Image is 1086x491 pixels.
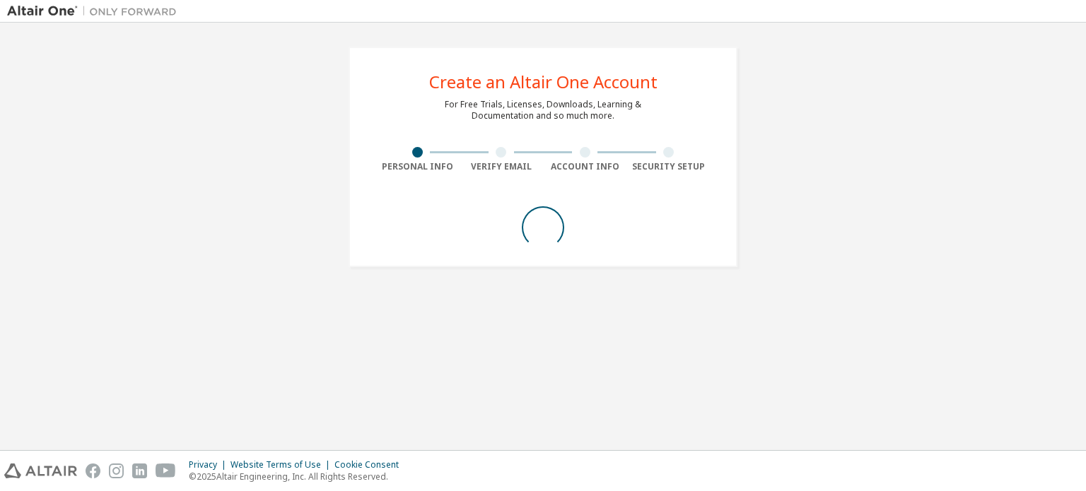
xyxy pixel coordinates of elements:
[86,463,100,478] img: facebook.svg
[109,463,124,478] img: instagram.svg
[7,4,184,18] img: Altair One
[627,161,711,172] div: Security Setup
[445,99,641,122] div: For Free Trials, Licenses, Downloads, Learning & Documentation and so much more.
[543,161,627,172] div: Account Info
[4,463,77,478] img: altair_logo.svg
[189,471,407,483] p: © 2025 Altair Engineering, Inc. All Rights Reserved.
[460,161,544,172] div: Verify Email
[132,463,147,478] img: linkedin.svg
[156,463,176,478] img: youtube.svg
[230,459,334,471] div: Website Terms of Use
[375,161,460,172] div: Personal Info
[189,459,230,471] div: Privacy
[429,73,658,90] div: Create an Altair One Account
[334,459,407,471] div: Cookie Consent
